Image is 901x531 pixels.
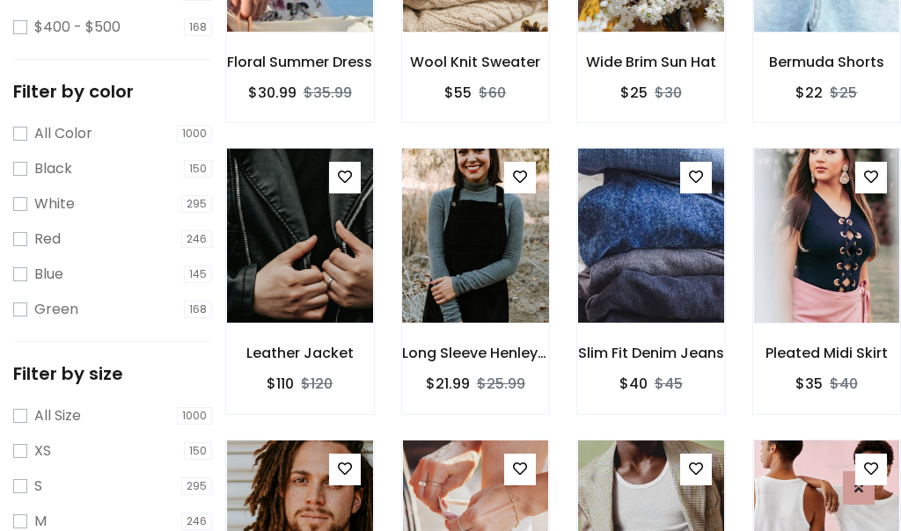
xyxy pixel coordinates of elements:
[402,345,550,361] h6: Long Sleeve Henley T-Shirt
[226,54,374,70] h6: Floral Summer Dress
[34,405,81,426] label: All Size
[34,229,61,250] label: Red
[34,17,121,38] label: $400 - $500
[753,345,901,361] h6: Pleated Midi Skirt
[426,375,470,392] h6: $21.99
[184,265,212,283] span: 145
[577,54,725,70] h6: Wide Brim Sun Hat
[34,193,75,215] label: White
[34,440,51,462] label: XS
[184,301,212,318] span: 168
[301,374,333,394] del: $120
[13,363,212,384] h5: Filter by size
[177,125,212,142] span: 1000
[181,230,212,248] span: 246
[184,18,212,36] span: 168
[477,374,525,394] del: $25.99
[655,374,683,394] del: $45
[13,81,212,102] h5: Filter by color
[181,513,212,530] span: 246
[830,83,857,103] del: $25
[402,54,550,70] h6: Wool Knit Sweater
[620,84,648,101] h6: $25
[184,160,212,178] span: 150
[34,158,72,179] label: Black
[34,299,78,320] label: Green
[577,345,725,361] h6: Slim Fit Denim Jeans
[619,375,648,392] h6: $40
[655,83,682,103] del: $30
[479,83,506,103] del: $60
[34,123,92,144] label: All Color
[184,442,212,460] span: 150
[177,407,212,425] span: 1000
[444,84,472,101] h6: $55
[753,54,901,70] h6: Bermuda Shorts
[267,375,294,392] h6: $110
[181,477,212,495] span: 295
[34,264,63,285] label: Blue
[34,476,42,497] label: S
[181,195,212,213] span: 295
[830,374,858,394] del: $40
[795,375,823,392] h6: $35
[226,345,374,361] h6: Leather Jacket
[795,84,823,101] h6: $22
[304,83,352,103] del: $35.99
[248,84,297,101] h6: $30.99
